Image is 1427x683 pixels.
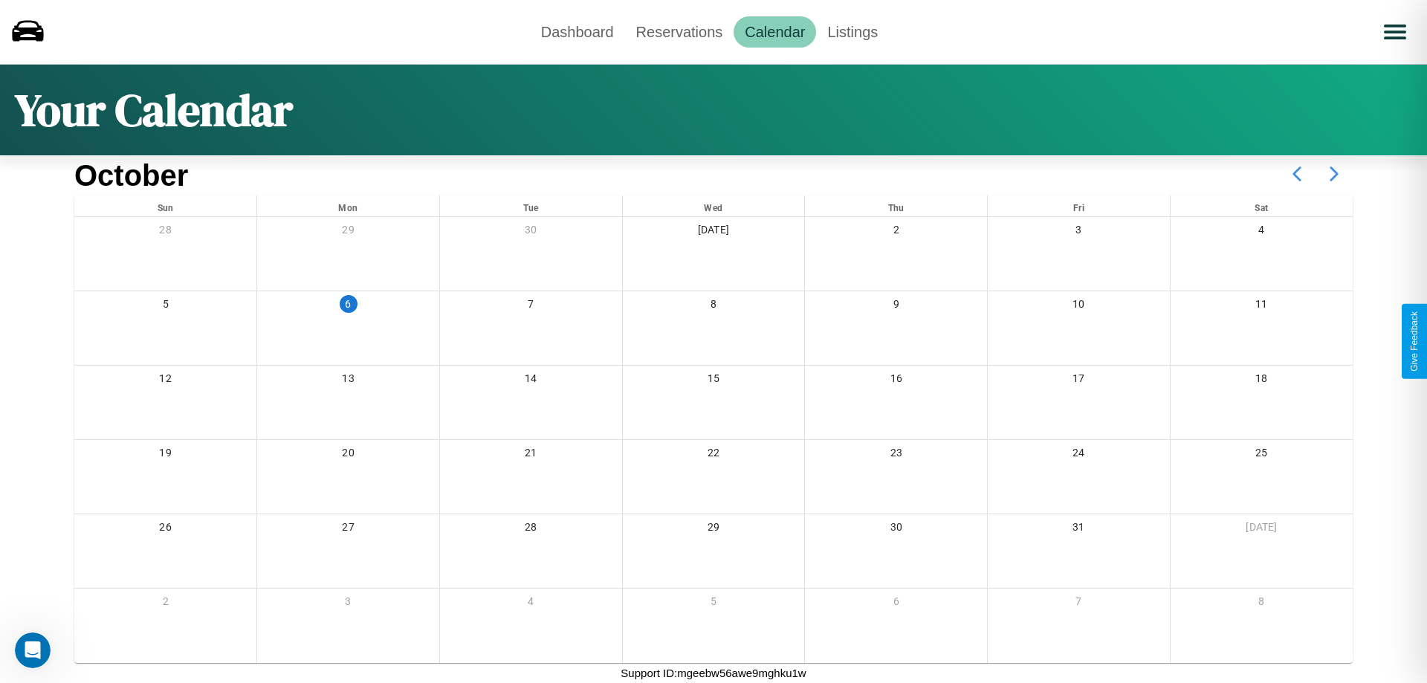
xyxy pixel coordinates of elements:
[805,514,987,545] div: 30
[805,589,987,619] div: 6
[440,195,622,216] div: Tue
[74,589,256,619] div: 2
[623,514,805,545] div: 29
[805,366,987,396] div: 16
[257,440,439,470] div: 20
[805,291,987,322] div: 9
[623,366,805,396] div: 15
[1171,366,1353,396] div: 18
[1171,291,1353,322] div: 11
[988,589,1170,619] div: 7
[74,195,256,216] div: Sun
[805,217,987,247] div: 2
[621,663,806,683] p: Support ID: mgeebw56awe9mghku1w
[440,366,622,396] div: 14
[530,16,625,48] a: Dashboard
[1409,311,1420,372] div: Give Feedback
[257,195,439,216] div: Mon
[1374,11,1416,53] button: Open menu
[805,195,987,216] div: Thu
[74,440,256,470] div: 19
[340,295,357,313] div: 6
[625,16,734,48] a: Reservations
[623,440,805,470] div: 22
[257,366,439,396] div: 13
[1171,217,1353,247] div: 4
[623,589,805,619] div: 5
[623,217,805,247] div: [DATE]
[1171,589,1353,619] div: 8
[988,514,1170,545] div: 31
[805,440,987,470] div: 23
[1171,514,1353,545] div: [DATE]
[257,589,439,619] div: 3
[440,440,622,470] div: 21
[440,589,622,619] div: 4
[988,440,1170,470] div: 24
[988,195,1170,216] div: Fri
[74,366,256,396] div: 12
[1171,195,1353,216] div: Sat
[440,514,622,545] div: 28
[1171,440,1353,470] div: 25
[74,217,256,247] div: 28
[74,159,188,192] h2: October
[988,291,1170,322] div: 10
[74,514,256,545] div: 26
[440,217,622,247] div: 30
[440,291,622,322] div: 7
[988,217,1170,247] div: 3
[74,291,256,322] div: 5
[257,514,439,545] div: 27
[988,366,1170,396] div: 17
[15,632,51,668] iframe: Intercom live chat
[816,16,889,48] a: Listings
[734,16,816,48] a: Calendar
[623,195,805,216] div: Wed
[15,80,293,140] h1: Your Calendar
[257,217,439,247] div: 29
[623,291,805,322] div: 8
